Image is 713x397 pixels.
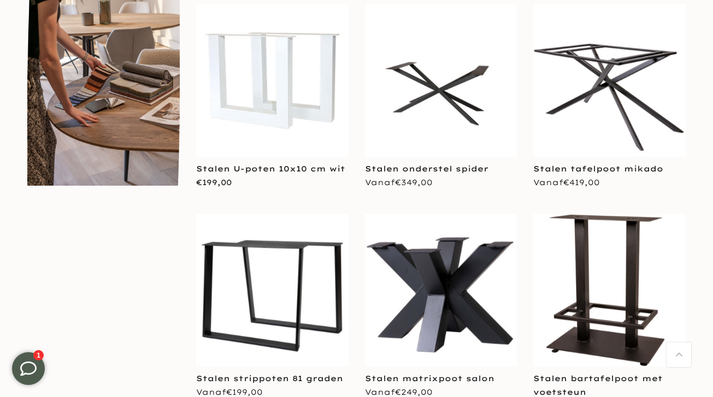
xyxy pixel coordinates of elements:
[365,387,433,397] span: Vanaf
[667,342,691,367] a: Terug naar boven
[1,341,56,396] iframe: toggle-frame
[563,177,600,187] span: €419,00
[196,164,345,174] a: Stalen U-poten 10x10 cm wit
[196,387,263,397] span: Vanaf
[196,374,343,383] a: Stalen strippoten 81 graden
[395,387,433,397] span: €249,00
[365,177,433,187] span: Vanaf
[196,177,232,187] span: €199,00
[395,177,433,187] span: €349,00
[533,177,600,187] span: Vanaf
[365,164,488,174] a: Stalen onderstel spider
[533,374,663,397] a: Stalen bartafelpoot met voetsteun
[365,374,494,383] a: Stalen matrixpoot salon
[226,387,263,397] span: €199,00
[533,164,663,174] a: Stalen tafelpoot mikado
